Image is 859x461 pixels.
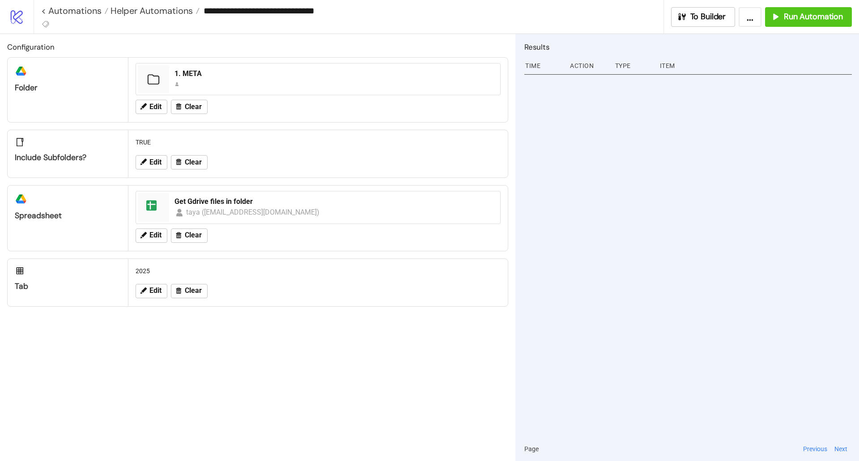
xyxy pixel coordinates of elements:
div: Type [614,57,653,74]
div: Folder [15,83,121,93]
button: Clear [171,228,208,243]
span: Clear [185,231,202,239]
span: Edit [149,103,162,111]
span: Edit [149,287,162,295]
div: 1. META [174,69,495,79]
button: Edit [136,284,167,298]
span: Clear [185,158,202,166]
div: taya ([EMAIL_ADDRESS][DOMAIN_NAME]) [186,207,320,218]
button: Previous [800,444,830,454]
div: TRUE [132,134,504,151]
div: Spreadsheet [15,211,121,221]
a: < Automations [41,6,108,15]
div: Item [659,57,852,74]
div: Get Gdrive files in folder [174,197,495,207]
button: Edit [136,228,167,243]
span: Edit [149,231,162,239]
h2: Configuration [7,41,508,53]
button: Edit [136,100,167,114]
span: Run Automation [784,12,843,22]
h2: Results [524,41,852,53]
button: Run Automation [765,7,852,27]
button: Clear [171,100,208,114]
button: Next [832,444,850,454]
div: Action [569,57,608,74]
button: Clear [171,155,208,169]
span: To Builder [690,12,726,22]
a: Helper Automations [108,6,200,15]
div: Include subfolders? [15,152,121,163]
span: Page [524,444,539,454]
button: Clear [171,284,208,298]
span: Helper Automations [108,5,193,17]
span: Clear [185,103,202,111]
div: Tab [15,281,121,292]
button: Edit [136,155,167,169]
div: 2025 [132,262,504,279]
button: To Builder [671,7,736,27]
button: ... [739,7,761,27]
div: Time [524,57,563,74]
span: Clear [185,287,202,295]
span: Edit [149,158,162,166]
